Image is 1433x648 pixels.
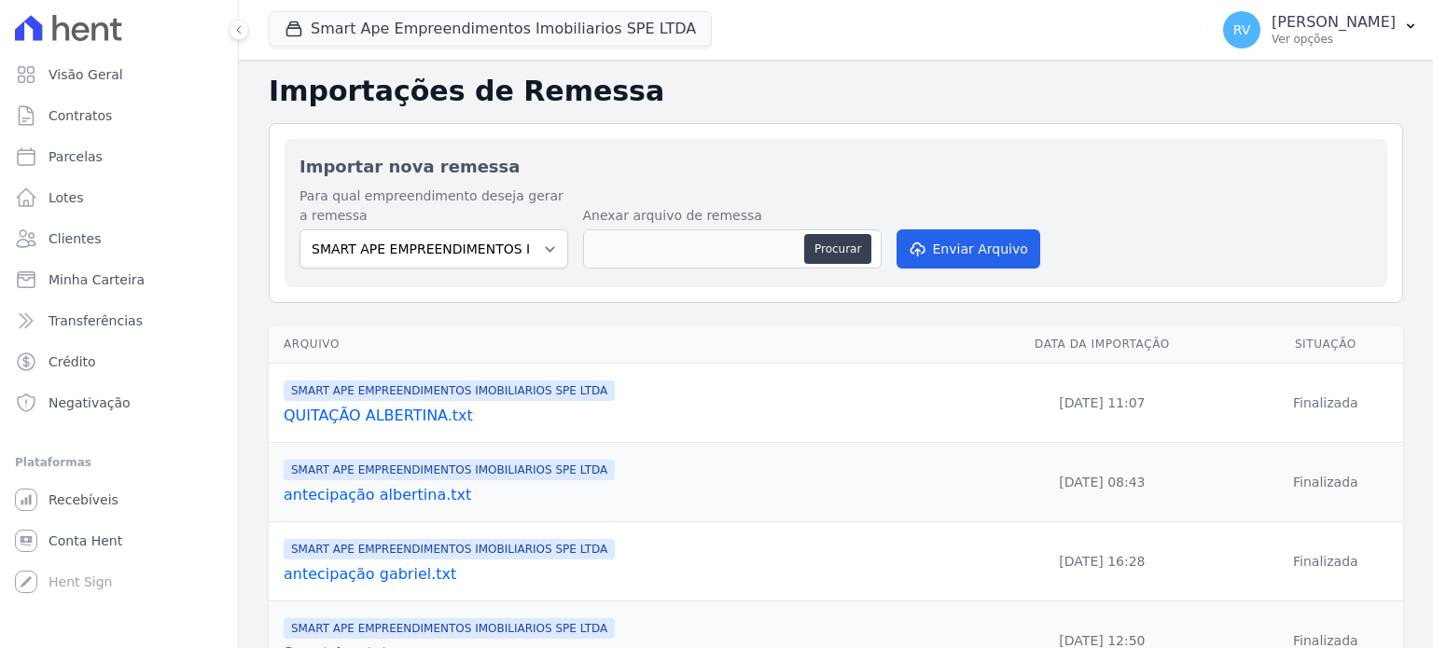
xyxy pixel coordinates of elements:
td: [DATE] 11:07 [956,364,1248,443]
a: Clientes [7,220,230,257]
span: Recebíveis [49,490,118,509]
th: Data da Importação [956,325,1248,364]
a: Minha Carteira [7,261,230,298]
td: [DATE] 08:43 [956,443,1248,522]
a: Contratos [7,97,230,134]
span: Minha Carteira [49,270,145,289]
button: RV [PERSON_NAME] Ver opções [1208,4,1433,56]
a: Parcelas [7,138,230,175]
a: Lotes [7,179,230,216]
h2: Importar nova remessa [299,154,1372,179]
a: antecipação albertina.txt [284,484,949,506]
button: Smart Ape Empreendimentos Imobiliarios SPE LTDA [269,11,712,47]
span: SMART APE EMPREENDIMENTOS IMOBILIARIOS SPE LTDA [284,380,615,401]
label: Anexar arquivo de remessa [583,206,882,226]
span: Transferências [49,311,143,330]
span: SMART APE EMPREENDIMENTOS IMOBILIARIOS SPE LTDA [284,618,615,639]
a: QUITAÇÃO ALBERTINA.txt [284,405,949,427]
span: Parcelas [49,147,103,166]
th: Arquivo [269,325,956,364]
p: [PERSON_NAME] [1272,13,1396,32]
a: Recebíveis [7,481,230,518]
p: Ver opções [1272,32,1396,47]
a: Crédito [7,343,230,380]
a: Negativação [7,384,230,421]
span: Clientes [49,229,101,248]
div: Plataformas [15,451,223,474]
td: Finalizada [1248,522,1403,601]
span: Visão Geral [49,65,123,84]
button: Enviar Arquivo [897,229,1040,269]
h2: Importações de Remessa [269,75,1403,108]
td: [DATE] 16:28 [956,522,1248,601]
button: Procurar [804,234,871,264]
span: Conta Hent [49,531,122,550]
a: Transferências [7,302,230,339]
a: Visão Geral [7,56,230,93]
span: RV [1233,23,1251,36]
label: Para qual empreendimento deseja gerar a remessa [299,186,568,226]
span: Negativação [49,393,131,412]
td: Finalizada [1248,443,1403,522]
a: Conta Hent [7,522,230,559]
a: antecipação gabriel.txt [284,563,949,586]
span: Crédito [49,352,96,371]
span: Contratos [49,106,112,125]
td: Finalizada [1248,364,1403,443]
th: Situação [1248,325,1403,364]
span: SMART APE EMPREENDIMENTOS IMOBILIARIOS SPE LTDA [284,460,615,480]
span: SMART APE EMPREENDIMENTOS IMOBILIARIOS SPE LTDA [284,539,615,559]
span: Lotes [49,188,84,207]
